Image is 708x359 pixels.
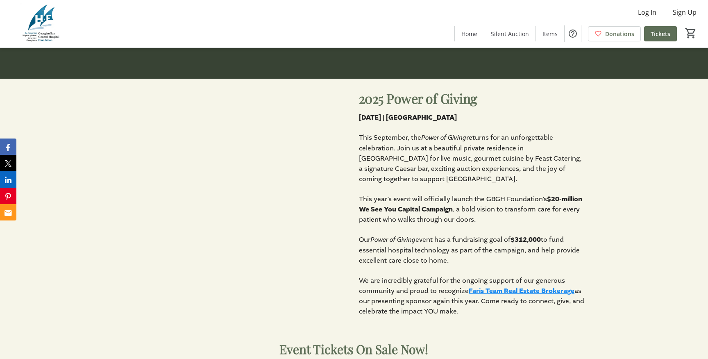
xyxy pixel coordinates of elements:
[666,6,703,19] button: Sign Up
[565,25,581,42] button: Help
[644,26,677,41] a: Tickets
[359,276,565,295] span: We are incredibly grateful for the ongoing support of our generous community and proud to recognize
[370,235,415,245] em: Power of Giving
[536,26,564,41] a: Items
[683,26,698,41] button: Cart
[5,3,78,44] img: Georgian Bay General Hospital Foundation's Logo
[673,7,697,17] span: Sign Up
[631,6,663,19] button: Log In
[638,7,656,17] span: Log In
[359,235,370,244] span: Our
[511,235,541,244] strong: $312,000
[415,235,511,244] span: event has a fundraising goal of
[421,133,466,143] em: Power of Giving
[455,26,484,41] a: Home
[469,286,574,295] a: Faris Team Real Estate Brokerage
[359,133,421,142] span: This September, the
[279,341,428,357] span: Event Tickets On Sale Now!
[588,26,641,41] a: Donations
[359,89,477,107] span: 2025 Power of Giving
[359,133,581,183] span: returns for an unforgettable celebration. Join us at a beautiful private residence in [GEOGRAPHIC...
[491,30,529,38] span: Silent Auction
[359,235,580,265] span: to fund essential hospital technology as part of the campaign, and help provide excellent care cl...
[359,113,457,122] strong: [DATE] | [GEOGRAPHIC_DATA]
[605,30,634,38] span: Donations
[651,30,670,38] span: Tickets
[359,195,547,203] span: This year’s event will officially launch the GBGH Foundation’s
[359,286,584,316] span: as our presenting sponsor again this year. Come ready to connect, give, and celebrate the impact ...
[461,30,477,38] span: Home
[359,205,580,224] span: , a bold vision to transform care for every patient who walks through our doors.
[542,30,558,38] span: Items
[484,26,536,41] a: Silent Auction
